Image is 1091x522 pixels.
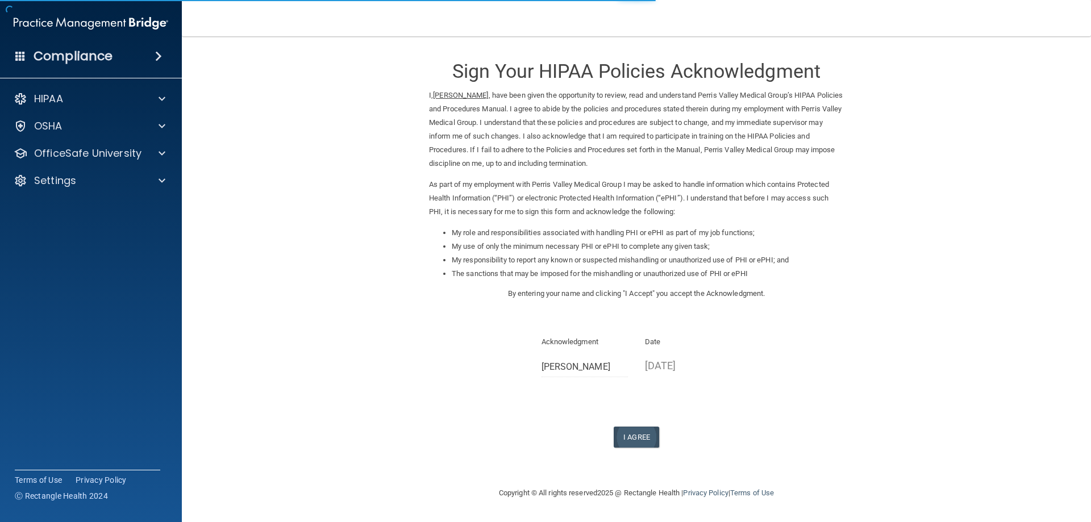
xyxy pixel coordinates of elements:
[452,253,844,267] li: My responsibility to report any known or suspected mishandling or unauthorized use of PHI or ePHI...
[34,119,63,133] p: OSHA
[433,91,488,99] ins: [PERSON_NAME]
[429,89,844,170] p: I, , have been given the opportunity to review, read and understand Perris Valley Medical Group’s...
[452,226,844,240] li: My role and responsibilities associated with handling PHI or ePHI as part of my job functions;
[14,147,165,160] a: OfficeSafe University
[34,174,76,187] p: Settings
[730,488,774,497] a: Terms of Use
[429,178,844,219] p: As part of my employment with Perris Valley Medical Group I may be asked to handle information wh...
[34,48,113,64] h4: Compliance
[15,474,62,486] a: Terms of Use
[14,174,165,187] a: Settings
[542,335,628,349] p: Acknowledgment
[429,475,844,511] div: Copyright © All rights reserved 2025 @ Rectangle Health | |
[76,474,127,486] a: Privacy Policy
[34,147,141,160] p: OfficeSafe University
[14,92,165,106] a: HIPAA
[452,267,844,281] li: The sanctions that may be imposed for the mishandling or unauthorized use of PHI or ePHI
[34,92,63,106] p: HIPAA
[14,119,165,133] a: OSHA
[614,427,659,448] button: I Agree
[429,287,844,300] p: By entering your name and clicking "I Accept" you accept the Acknowledgment.
[429,61,844,82] h3: Sign Your HIPAA Policies Acknowledgment
[14,12,168,35] img: PMB logo
[683,488,728,497] a: Privacy Policy
[645,335,732,349] p: Date
[15,490,108,502] span: Ⓒ Rectangle Health 2024
[452,240,844,253] li: My use of only the minimum necessary PHI or ePHI to complete any given task;
[542,356,628,377] input: Full Name
[645,356,732,375] p: [DATE]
